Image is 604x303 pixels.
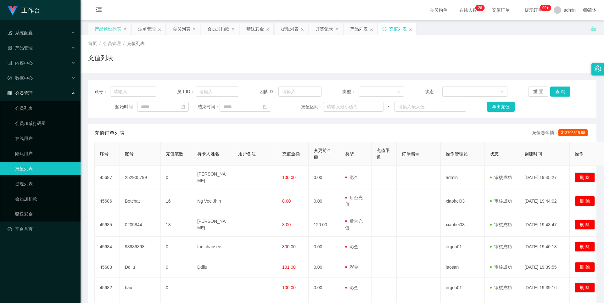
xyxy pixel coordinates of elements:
[138,23,156,35] div: 注单管理
[127,41,145,46] span: 充值列表
[309,213,340,237] td: 120.00
[309,257,340,278] td: 0.00
[490,265,512,270] span: 审核成功
[123,27,127,31] i: 图标: close
[8,76,33,81] span: 数据中心
[441,189,485,213] td: xiaohei03
[15,102,75,115] a: 会员列表
[519,257,570,278] td: [DATE] 19:39:55
[238,151,256,156] span: 用户备注
[575,283,595,293] button: 删 除
[21,0,40,20] h1: 工作台
[309,166,340,189] td: 0.00
[161,278,192,298] td: 0
[161,213,192,237] td: 18
[8,91,33,96] span: 会员管理
[192,237,233,257] td: tan chansee
[441,237,485,257] td: ergou01
[594,65,601,72] i: 图标: setting
[120,278,161,298] td: hau
[282,265,296,270] span: 101.00
[278,87,322,97] input: 请输入
[8,30,33,35] span: 系统配置
[8,6,18,15] img: logo.9652507e.png
[263,104,267,109] i: 图标: calendar
[456,8,480,12] span: 在线人数
[192,257,233,278] td: Ddliu
[575,151,584,156] span: 操作
[350,23,368,35] div: 产品列表
[282,175,296,180] span: 100.00
[246,23,264,35] div: 赠送彩金
[100,151,109,156] span: 序号
[161,166,192,189] td: 0
[478,5,480,11] p: 2
[345,285,358,290] span: 彩金
[345,219,363,230] span: 后台充值
[8,76,12,80] i: 图标: check-circle-o
[309,237,340,257] td: 0.00
[260,88,278,95] span: 团队ID：
[120,257,161,278] td: Ddliu
[123,41,125,46] span: /
[88,0,109,20] i: 图标: menu-fold
[402,151,419,156] span: 订单编号
[441,278,485,298] td: ergou01
[575,242,595,252] button: 删 除
[540,5,551,11] sup: 1038
[8,31,12,35] i: 图标: form
[446,151,468,156] span: 操作管理员
[342,88,359,95] span: 类型：
[528,87,548,97] button: 重 置
[475,5,484,11] sup: 26
[309,189,340,213] td: 0.00
[382,27,387,31] i: 图标: sync
[158,27,161,31] i: 图标: close
[95,23,121,35] div: 产品预设列表
[591,25,596,31] i: 图标: unlock
[345,265,358,270] span: 彩金
[120,166,161,189] td: 252935799
[192,27,196,31] i: 图标: close
[524,151,542,156] span: 创建时间
[177,88,196,95] span: 员工ID：
[8,45,33,50] span: 产品管理
[173,23,190,35] div: 会员列表
[500,90,504,94] i: 图标: down
[95,213,120,237] td: 45685
[345,175,358,180] span: 彩金
[397,90,400,94] i: 图标: down
[441,257,485,278] td: laosan
[95,166,120,189] td: 45687
[15,132,75,145] a: 在线用户
[8,8,40,13] a: 工作台
[519,278,570,298] td: [DATE] 19:39:16
[161,237,192,257] td: 0
[583,8,588,12] i: 图标: global
[370,27,373,31] i: 图标: close
[316,23,333,35] div: 开奖记录
[532,129,590,137] div: 充值总金额：
[519,237,570,257] td: [DATE] 19:40:18
[266,27,270,31] i: 图标: close
[323,102,383,112] input: 请输入最小值为
[166,151,183,156] span: 充值笔数
[207,23,229,35] div: 会员加扣款
[231,27,235,31] i: 图标: close
[575,172,595,182] button: 删 除
[15,147,75,160] a: 陪玩用户
[192,189,233,213] td: Ng Vee Jhin
[487,102,515,112] button: 导出充值
[282,222,291,227] span: 8.00
[490,285,512,290] span: 审核成功
[490,222,512,227] span: 审核成功
[197,151,219,156] span: 持卡人姓名
[519,189,570,213] td: [DATE] 19:44:02
[383,104,394,110] span: ~
[345,195,363,207] span: 后台充值
[94,129,125,137] span: 充值订单列表
[120,189,161,213] td: Botchat
[282,151,300,156] span: 充值金额
[480,5,482,11] p: 6
[519,213,570,237] td: [DATE] 19:43:47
